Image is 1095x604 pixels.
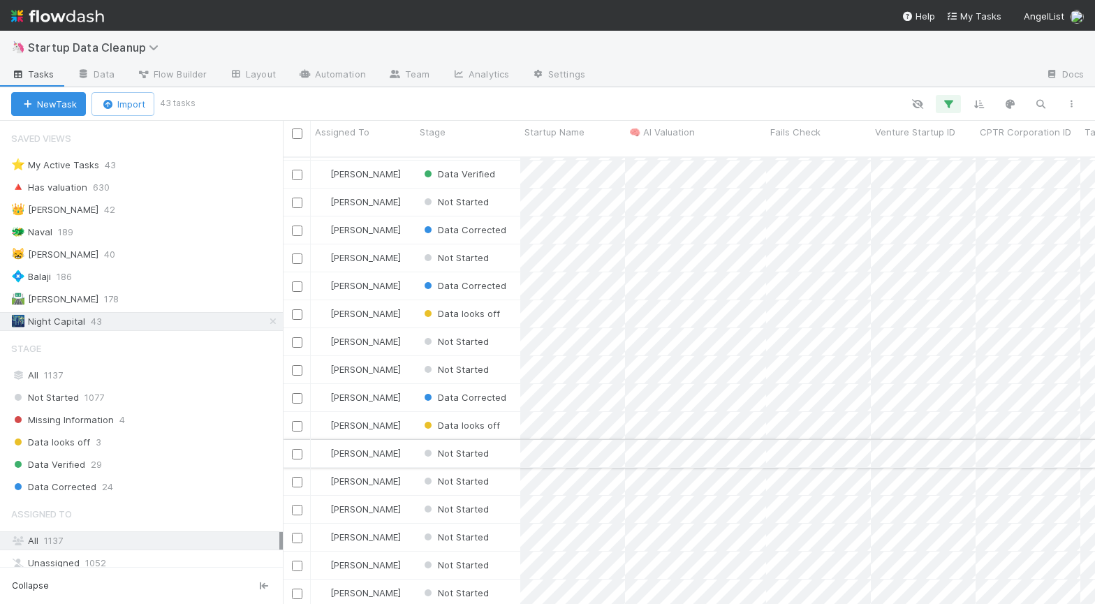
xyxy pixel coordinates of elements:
[11,478,96,496] span: Data Corrected
[421,474,489,488] div: Not Started
[104,246,129,263] span: 40
[316,334,401,348] div: [PERSON_NAME]
[421,280,506,291] span: Data Corrected
[11,500,72,528] span: Assigned To
[11,223,52,241] div: Naval
[96,434,101,451] span: 3
[330,308,401,319] span: [PERSON_NAME]
[105,156,130,174] span: 43
[292,421,302,432] input: Toggle Row Selected
[421,279,506,293] div: Data Corrected
[316,530,401,544] div: [PERSON_NAME]
[421,196,489,207] span: Not Started
[377,64,441,87] a: Team
[524,125,585,139] span: Startup Name
[770,125,821,139] span: Fails Check
[629,125,695,139] span: 🧠 AI Valuation
[421,587,489,598] span: Not Started
[85,554,106,572] span: 1052
[44,367,63,384] span: 1137
[292,505,302,515] input: Toggle Row Selected
[317,168,328,179] img: avatar_01e2500d-3195-4c29-b276-1cde86660094.png
[1024,10,1064,22] span: AngelList
[317,392,328,403] img: avatar_01e2500d-3195-4c29-b276-1cde86660094.png
[421,586,489,600] div: Not Started
[11,313,85,330] div: Night Capital
[421,476,489,487] span: Not Started
[317,308,328,319] img: avatar_01e2500d-3195-4c29-b276-1cde86660094.png
[11,367,279,384] div: All
[137,67,207,81] span: Flow Builder
[317,476,328,487] img: avatar_01e2500d-3195-4c29-b276-1cde86660094.png
[421,503,489,515] span: Not Started
[287,64,377,87] a: Automation
[316,362,401,376] div: [PERSON_NAME]
[11,156,99,174] div: My Active Tasks
[317,531,328,543] img: avatar_01e2500d-3195-4c29-b276-1cde86660094.png
[317,252,328,263] img: avatar_01e2500d-3195-4c29-b276-1cde86660094.png
[11,434,90,451] span: Data looks off
[317,336,328,347] img: avatar_01e2500d-3195-4c29-b276-1cde86660094.png
[292,337,302,348] input: Toggle Row Selected
[421,530,489,544] div: Not Started
[317,196,328,207] img: avatar_01e2500d-3195-4c29-b276-1cde86660094.png
[292,198,302,208] input: Toggle Row Selected
[421,362,489,376] div: Not Started
[316,474,401,488] div: [PERSON_NAME]
[441,64,520,87] a: Analytics
[11,290,98,308] div: [PERSON_NAME]
[11,532,279,550] div: All
[316,307,401,321] div: [PERSON_NAME]
[11,246,98,263] div: [PERSON_NAME]
[330,448,401,459] span: [PERSON_NAME]
[420,125,446,139] span: Stage
[11,456,85,473] span: Data Verified
[421,448,489,459] span: Not Started
[91,313,116,330] span: 43
[330,392,401,403] span: [PERSON_NAME]
[330,503,401,515] span: [PERSON_NAME]
[292,477,302,487] input: Toggle Row Selected
[11,334,41,362] span: Stage
[317,448,328,459] img: avatar_01e2500d-3195-4c29-b276-1cde86660094.png
[421,251,489,265] div: Not Started
[421,307,500,321] div: Data looks off
[11,4,104,28] img: logo-inverted-e16ddd16eac7371096b0.svg
[104,290,133,308] span: 178
[317,420,328,431] img: avatar_01e2500d-3195-4c29-b276-1cde86660094.png
[317,559,328,570] img: avatar_01e2500d-3195-4c29-b276-1cde86660094.png
[421,336,489,347] span: Not Started
[11,226,25,237] span: 🐲
[330,252,401,263] span: [PERSON_NAME]
[11,159,25,170] span: ⭐
[292,128,302,139] input: Toggle All Rows Selected
[292,309,302,320] input: Toggle Row Selected
[317,364,328,375] img: avatar_01e2500d-3195-4c29-b276-1cde86660094.png
[330,280,401,291] span: [PERSON_NAME]
[66,64,126,87] a: Data
[330,587,401,598] span: [PERSON_NAME]
[317,587,328,598] img: avatar_01e2500d-3195-4c29-b276-1cde86660094.png
[946,9,1001,23] a: My Tasks
[292,533,302,543] input: Toggle Row Selected
[11,92,86,116] button: NewTask
[421,420,500,431] span: Data looks off
[330,420,401,431] span: [PERSON_NAME]
[11,201,98,219] div: [PERSON_NAME]
[421,308,500,319] span: Data looks off
[316,586,401,600] div: [PERSON_NAME]
[421,168,495,179] span: Data Verified
[421,502,489,516] div: Not Started
[875,125,955,139] span: Venture Startup ID
[421,167,495,181] div: Data Verified
[292,253,302,264] input: Toggle Row Selected
[421,558,489,572] div: Not Started
[330,476,401,487] span: [PERSON_NAME]
[292,393,302,404] input: Toggle Row Selected
[330,531,401,543] span: [PERSON_NAME]
[11,411,114,429] span: Missing Information
[11,41,25,53] span: 🦄
[11,389,79,406] span: Not Started
[11,124,71,152] span: Saved Views
[316,223,401,237] div: [PERSON_NAME]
